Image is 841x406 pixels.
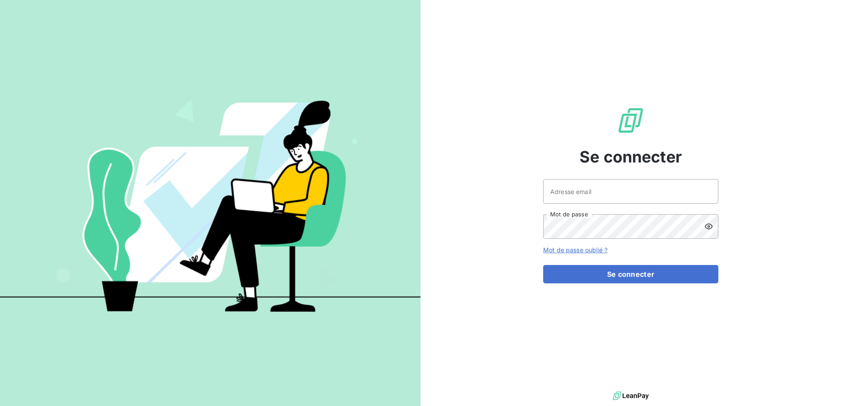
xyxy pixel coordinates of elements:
[617,106,645,134] img: Logo LeanPay
[543,179,718,204] input: placeholder
[543,265,718,283] button: Se connecter
[613,389,649,402] img: logo
[580,145,682,169] span: Se connecter
[543,246,608,254] a: Mot de passe oublié ?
